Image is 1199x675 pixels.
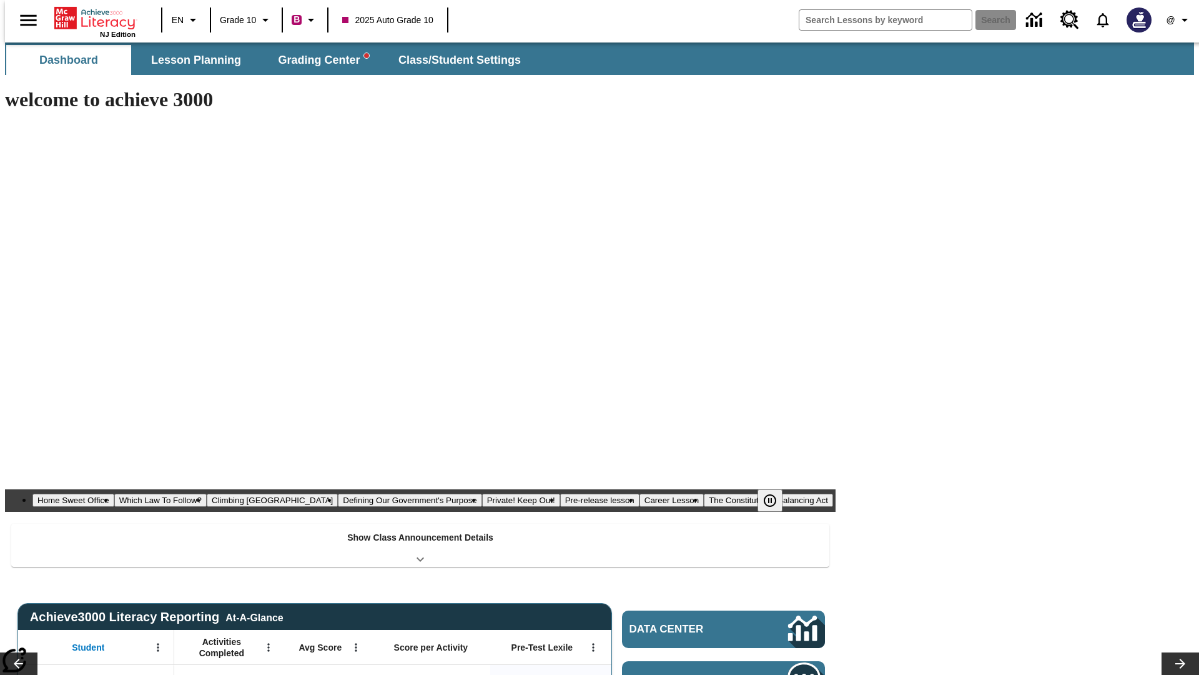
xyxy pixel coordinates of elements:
a: Resource Center, Will open in new tab [1053,3,1087,37]
a: Data Center [1019,3,1053,37]
div: Show Class Announcement Details [11,524,829,567]
span: NJ Edition [100,31,136,38]
span: Activities Completed [180,636,263,659]
input: search field [799,10,972,30]
div: At-A-Glance [225,610,283,624]
button: Open side menu [10,2,47,39]
button: Dashboard [6,45,131,75]
button: Slide 1 Home Sweet Office [32,494,114,507]
p: Show Class Announcement Details [347,531,493,544]
button: Pause [757,489,782,512]
button: Grade: Grade 10, Select a grade [215,9,278,31]
span: Dashboard [39,53,98,67]
button: Lesson carousel, Next [1162,652,1199,675]
div: Home [54,4,136,38]
button: Slide 5 Private! Keep Out! [482,494,560,507]
span: B [294,12,300,27]
span: @ [1166,14,1175,27]
span: Avg Score [299,642,342,653]
button: Slide 8 The Constitution's Balancing Act [704,494,833,507]
span: Achieve3000 Literacy Reporting [30,610,284,624]
span: Lesson Planning [151,53,241,67]
h1: welcome to achieve 3000 [5,88,836,111]
button: Slide 4 Defining Our Government's Purpose [338,494,481,507]
span: Pre-Test Lexile [511,642,573,653]
button: Open Menu [259,638,278,657]
button: Select a new avatar [1119,4,1159,36]
div: Pause [757,489,795,512]
button: Profile/Settings [1159,9,1199,31]
button: Slide 3 Climbing Mount Tai [207,494,338,507]
span: Data Center [629,623,746,636]
button: Boost Class color is violet red. Change class color [287,9,323,31]
button: Language: EN, Select a language [166,9,206,31]
img: Avatar [1127,7,1152,32]
a: Home [54,6,136,31]
span: Class/Student Settings [398,53,521,67]
span: Grade 10 [220,14,256,27]
svg: writing assistant alert [364,53,369,58]
span: EN [172,14,184,27]
button: Class/Student Settings [388,45,531,75]
button: Open Menu [149,638,167,657]
button: Open Menu [584,638,603,657]
span: Grading Center [278,53,368,67]
a: Data Center [622,611,825,648]
div: SubNavbar [5,42,1194,75]
button: Slide 7 Career Lesson [639,494,704,507]
span: 2025 Auto Grade 10 [342,14,433,27]
span: Score per Activity [394,642,468,653]
div: SubNavbar [5,45,532,75]
button: Slide 6 Pre-release lesson [560,494,639,507]
span: Student [72,642,104,653]
button: Slide 2 Which Law To Follow? [114,494,207,507]
a: Notifications [1087,4,1119,36]
button: Open Menu [347,638,365,657]
button: Grading Center [261,45,386,75]
button: Lesson Planning [134,45,259,75]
